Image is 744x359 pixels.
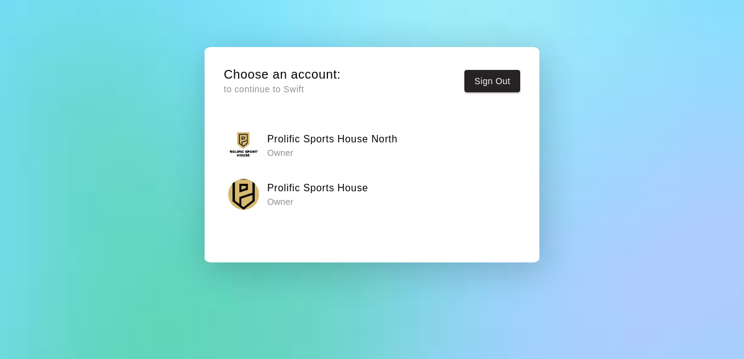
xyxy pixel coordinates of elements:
[224,126,520,165] button: Prolific Sports House NorthProlific Sports House North Owner
[267,147,397,159] p: Owner
[267,180,368,196] h6: Prolific Sports House
[267,131,397,147] h6: Prolific Sports House North
[464,70,520,93] button: Sign Out
[224,66,341,83] h5: Choose an account:
[228,129,259,160] img: Prolific Sports House North
[224,83,341,96] p: to continue to Swift
[267,196,368,208] p: Owner
[228,179,259,210] img: Prolific Sports House
[224,175,520,214] button: Prolific Sports HouseProlific Sports House Owner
